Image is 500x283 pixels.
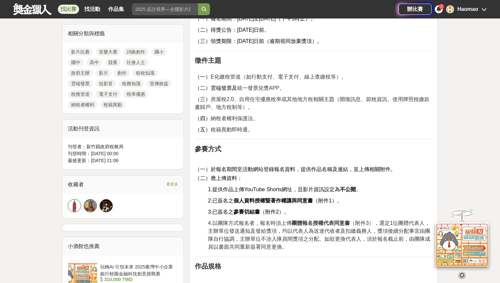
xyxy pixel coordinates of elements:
[133,69,158,77] a: 租稅知識
[237,85,285,91] span: 統一發票兌獎APP。
[68,80,93,88] a: 雲端發票
[84,199,97,212] img: Avatar
[208,209,289,215] span: 3.已簽名之 （附件2）。
[195,127,211,132] span: （五）
[62,120,184,138] div: 活動刊登資訊
[105,58,121,66] a: 競賽
[84,199,97,212] a: Avatar
[62,24,184,43] div: 相關分類與標籤
[398,4,432,15] a: 辦比賽
[123,90,148,98] a: 稅率優惠
[82,5,103,14] a: 找活動
[68,199,81,212] a: Avatar
[340,187,356,192] strong: 不公開
[123,48,148,56] a: 詞曲創作
[68,101,98,109] a: 納稅者權利
[208,220,430,250] span: 4.以團隊方式報名者，報名時須上傳 （附件3），選定1位團體代表人，主辦單位發送通知及發給獎項，均以代表人為送達代收者及扣繳義務人，獎項後續分配事宜由團隊自行協調，主辦單位不涉入隊員間獎項之分配...
[440,5,442,8] span: 2
[68,199,81,212] img: Avatar
[86,58,102,66] a: 高中
[195,263,221,270] strong: 作品規格
[233,209,260,215] strong: 參賽切結書
[457,5,478,13] div: Haomao
[211,127,253,132] span: 稅籍異動即時通。
[211,116,258,121] span: 納稅者權利保護法。
[105,5,127,14] a: 作品集
[96,69,111,77] a: 影片
[211,74,347,80] span: E化繳稅管道（如行動支付、電子支付、線上查繳稅等）。
[68,182,84,187] span: 收藏者
[195,16,316,21] span: （一）報名期間：[DATE]至[DATE]（下午5時止）。
[146,80,172,88] a: 宣傳效益
[119,80,144,88] a: 稅務知識
[68,90,93,98] a: 稅務管道
[195,96,211,102] span: （三）
[114,69,130,77] a: 創作
[68,48,93,56] a: 影片比賽
[436,223,488,266] img: d2146d9a-e6f6-4337-9592-8cefde37ba6b.png
[68,143,178,150] div: 刊登者： 新竹縣政府稅務局
[208,198,342,203] span: 2.已簽名之 （附件1）。
[96,80,116,88] a: 短影音
[195,166,396,172] span: （一）於報名期間至活動網站登錄報名資料，提供作品名稱及連結，並上傳相關附件。
[195,85,237,91] span: （二）雲端發票及
[123,58,148,66] a: 社會人士
[195,96,430,110] span: 房屋稅2.0、自用住宅優惠稅率或其他地方稅相關主題（開徵訊息、節稅資訊、使用牌照稅繳款書歸戶、地方稅制等）。
[132,3,198,15] input: 2025 反詐視界—全國影片競賽
[68,157,178,164] div: 最後更新： [DATE] 21:06
[195,116,211,121] span: （四）
[195,175,242,181] span: （二）應上傳資料：
[100,276,176,283] div: 310,000 TWD
[62,237,184,256] div: 小酒館也推薦
[195,57,221,64] strong: 徵件主題
[100,199,112,212] img: Avatar
[446,5,454,13] div: H
[100,199,113,212] a: Avatar
[68,69,93,77] a: 政府主辦
[195,38,322,44] span: （三）領獎期限：[DATE]日前（逾期視同放棄獎項）。
[151,48,167,56] a: 國小
[96,48,121,56] a: 音樂大賽
[68,58,84,66] a: 國中
[58,5,79,14] a: 找比賽
[100,264,176,276] div: 玩轉AI 引領未來 2025臺灣中小企業銀行校園金融科技創意挑戰賽
[166,181,178,188] span: 看更多
[195,74,211,80] span: （一）
[96,90,121,98] a: 電子支付
[233,198,313,203] strong: 個人資料授權暨著作權讓與同意書
[292,220,350,226] strong: 團體報名授權代表同意書
[208,187,361,192] span: 1.提供作品上傳YouTube Shorts網址，且影片資訊設定為 。
[195,27,270,33] span: （二）得獎公告：[DATE]日前。
[195,145,221,153] strong: 參賽方式
[68,150,178,157] div: 刊登時間： [DATE] 00:00
[100,101,125,109] a: 稅籍異動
